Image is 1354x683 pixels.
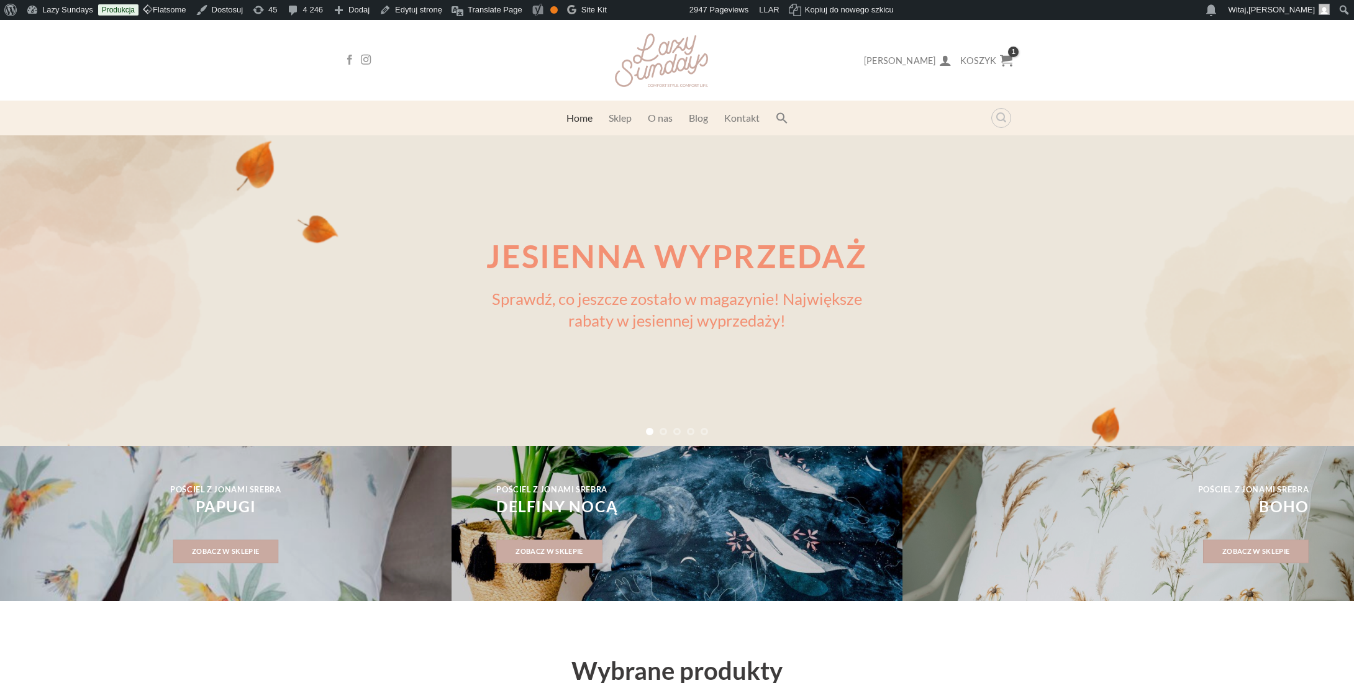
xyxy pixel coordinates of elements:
[361,55,371,66] a: Follow on Instagram
[615,34,708,87] img: Lazy Sundays
[496,540,602,564] a: Zobacz w sklepie
[496,485,812,494] h4: pościel z jonami srebra
[724,107,760,129] a: Kontakt
[1222,546,1289,557] span: Zobacz w sklepie
[776,106,788,130] a: Search Icon Link
[550,6,558,14] div: OK
[673,428,681,435] li: Page dot 3
[1203,540,1309,564] a: Zobacz w sklepie
[687,428,694,435] li: Page dot 4
[486,237,867,275] strong: jesienna wyprzedaż
[960,47,1012,74] a: Koszyk
[609,107,632,129] a: Sklep
[776,112,788,124] svg: Search
[960,55,997,66] span: Koszyk
[660,428,667,435] li: Page dot 2
[991,108,1011,128] a: Wyszukiwarka
[516,546,583,557] span: Zobacz w sklepie
[566,107,593,129] a: Home
[470,288,884,331] p: Sprawdź, co jeszcze zostało w magazynie! Największe rabaty w jesiennej wyprzedaży!
[864,55,936,66] span: [PERSON_NAME]
[192,546,259,557] span: Zobacz w sklepie
[648,107,673,129] a: O nas
[864,47,952,74] a: [PERSON_NAME]
[98,4,139,16] a: Produkcja
[57,485,395,494] h4: pościel z jonami srebra
[1248,5,1315,14] span: [PERSON_NAME]
[646,428,653,435] li: Page dot 1
[993,485,1309,494] h4: pościel z jonami srebra
[1259,497,1309,515] strong: BOHO
[581,5,607,14] span: Site Kit
[496,497,618,515] strong: delfiny nocą
[701,428,708,435] li: Page dot 5
[618,3,688,18] img: Views over 48 hours. Click for more Jetpack Stats.
[345,55,355,66] a: Follow on Facebook
[173,540,278,564] a: Zobacz w sklepie
[689,107,708,129] a: Blog
[196,497,256,515] strong: Papugi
